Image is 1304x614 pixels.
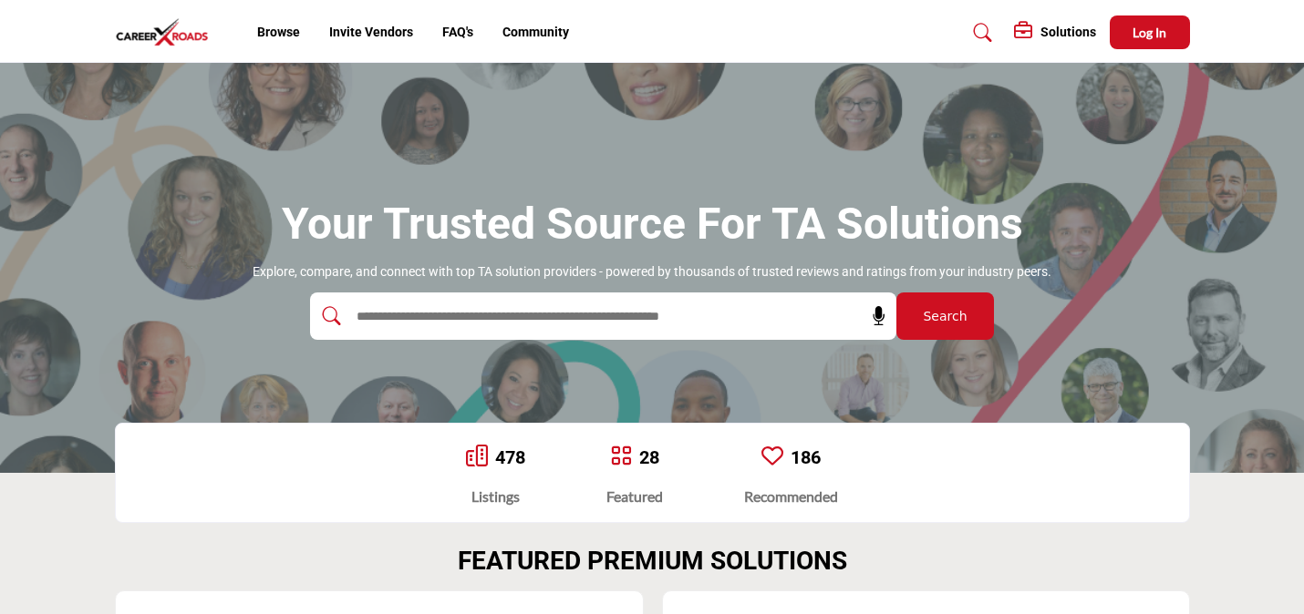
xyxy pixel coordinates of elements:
div: Listings [466,486,525,507]
img: Site Logo [115,17,219,47]
div: Featured [606,486,663,507]
a: Go to Recommended [761,445,783,470]
a: Community [502,25,569,39]
button: Log In [1110,15,1190,49]
span: Search [923,307,967,326]
a: 28 [639,446,659,468]
span: Log In [1133,25,1166,40]
a: 186 [791,446,821,468]
h5: Solutions [1040,24,1096,40]
div: Recommended [744,486,838,507]
a: Go to Featured [610,445,632,470]
a: Invite Vendors [329,25,413,39]
h1: Your Trusted Source for TA Solutions [282,196,1023,252]
a: FAQ's [442,25,473,39]
button: Search [896,292,994,340]
a: 478 [495,446,525,468]
h2: FEATURED PREMIUM SOLUTIONS [458,546,847,577]
p: Explore, compare, and connect with top TA solution providers - powered by thousands of trusted re... [253,263,1051,281]
div: Solutions [1014,22,1096,44]
a: Browse [257,25,300,39]
a: Search [956,18,1004,47]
